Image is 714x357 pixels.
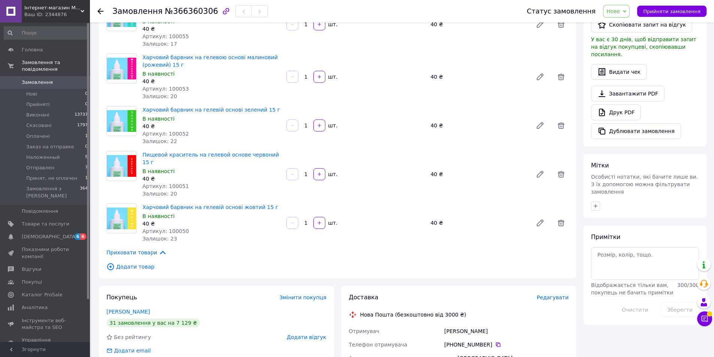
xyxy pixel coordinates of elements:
a: Харчовий барвник на гелевій основі жовтий 15 г [142,204,278,210]
span: Показники роботи компанії [22,246,69,260]
div: 40 ₴ [428,120,530,131]
span: Нові [26,91,37,97]
div: 40 ₴ [142,78,280,85]
div: Додати email [106,347,151,354]
span: Залишок: 20 [142,93,177,99]
span: 1 [85,133,88,140]
button: Чат з покупцем [697,311,712,326]
span: Артикул: 100051 [142,183,189,189]
span: 1 [85,175,88,182]
span: Наложенный [26,154,60,161]
span: 6 [80,233,86,240]
a: Завантажити PDF [591,86,665,102]
a: Друк PDF [591,105,641,120]
span: Інструменти веб-майстра та SEO [22,317,69,331]
span: Змінити покупця [280,294,326,300]
span: Отправлен [26,164,54,171]
span: 5 [85,154,88,161]
img: Харчовий барвник на гелевою основі малиновий (рожевий) 15 г [107,58,136,80]
span: Видалити [554,69,569,84]
div: 40 ₴ [142,122,280,130]
div: шт. [326,219,338,227]
span: Замовлення та повідомлення [22,59,90,73]
span: Відображається тільки вам, покупець не бачить примітки [591,282,673,296]
span: Виконані [26,112,49,118]
div: шт. [326,21,338,28]
div: Повернутися назад [97,7,103,15]
span: Видалити [554,167,569,182]
div: шт. [326,122,338,129]
span: Без рейтингу [114,334,151,340]
span: Головна [22,46,43,53]
span: №366360306 [165,7,218,16]
div: Нова Пошта (безкоштовно від 3000 ₴) [358,311,468,318]
span: В наявності [142,116,175,122]
div: 40 ₴ [428,218,530,228]
div: 40 ₴ [142,175,280,182]
span: В наявності [142,71,175,77]
span: Оплачені [26,133,50,140]
a: Редагувати [533,17,548,32]
span: В наявності [142,18,175,24]
a: Харчовий барвник на гелевою основі малиновий (рожевий) 15 г [142,54,278,68]
a: Редагувати [533,118,548,133]
span: Товари та послуги [22,221,69,227]
button: Дублювати замовлення [591,123,681,139]
div: 40 ₴ [142,25,280,33]
div: 31 замовлення у вас на 7 129 ₴ [106,318,200,327]
span: Замовлення з [PERSON_NAME] [26,185,80,199]
span: У вас є 30 днів, щоб відправити запит на відгук покупцеві, скопіювавши посилання. [591,36,696,57]
span: Видалити [554,17,569,32]
span: Заказ на отправке [26,143,74,150]
div: шт. [326,170,338,178]
span: Артикул: 100052 [142,131,189,137]
span: Принят, не оплачен [26,175,77,182]
span: 1797 [77,122,88,129]
span: Артикул: 100053 [142,86,189,92]
a: [PERSON_NAME] [106,309,150,315]
span: 0 [85,143,88,150]
button: Видати чек [591,64,647,80]
a: Редагувати [533,167,548,182]
div: 40 ₴ [428,19,530,30]
span: В наявності [142,213,175,219]
span: Видалити [554,118,569,133]
span: 364 [80,185,88,199]
span: Примітки [591,233,620,240]
span: Мітки [591,162,609,169]
span: Каталог ProSale [22,291,62,298]
a: Редагувати [533,69,548,84]
span: Приховати товари [106,248,167,257]
span: 7 [85,164,88,171]
a: Редагувати [533,215,548,230]
span: Нове [606,8,620,14]
span: 300 / 300 [677,282,699,288]
span: Артикул: 100055 [142,33,189,39]
span: Покупці [22,279,42,285]
span: Особисті нотатки, які бачите лише ви. З їх допомогою можна фільтрувати замовлення [591,174,698,195]
span: Отримувач [349,328,379,334]
span: Прийняті [26,101,49,108]
span: Артикул: 100050 [142,228,189,234]
span: Телефон отримувача [349,342,407,348]
div: Статус замовлення [527,7,596,15]
span: 0 [85,91,88,97]
span: Інтернет-магазин Міла-Таміла [24,4,81,11]
span: 6 [75,233,81,240]
span: Управління сайтом [22,337,69,350]
button: Скопіювати запит на відгук [591,17,692,33]
span: Скасовані [26,122,52,129]
button: Прийняти замовлення [637,6,707,17]
span: 0 [85,101,88,108]
span: 13737 [75,112,88,118]
div: 40 ₴ [428,169,530,179]
span: Замовлення [112,7,163,16]
span: Відгуки [22,266,41,273]
span: Видалити [554,215,569,230]
span: Додати товар [106,263,569,271]
span: Покупець [106,294,137,301]
img: Харчовий барвник на гелевій основі зелений 15 г [107,110,136,132]
span: Залишок: 22 [142,138,177,144]
span: Залишок: 20 [142,191,177,197]
span: В наявності [142,168,175,174]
